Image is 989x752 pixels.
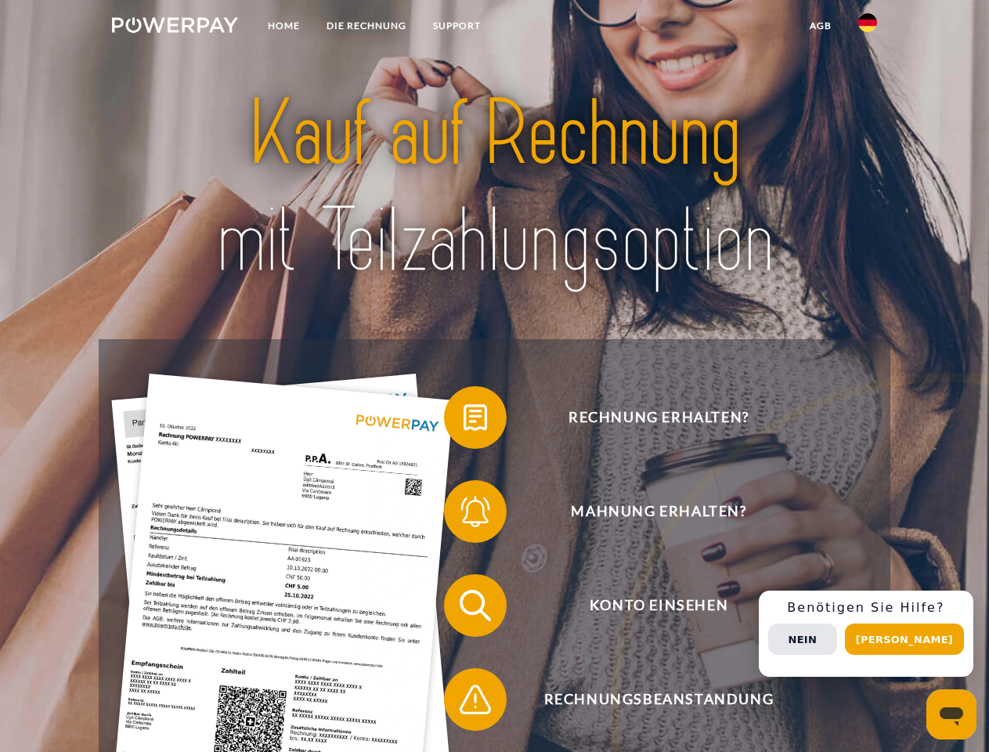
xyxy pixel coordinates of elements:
span: Mahnung erhalten? [467,480,850,543]
button: Rechnungsbeanstandung [444,668,851,731]
img: title-powerpay_de.svg [150,75,839,300]
a: Home [254,12,313,40]
img: de [858,13,877,32]
a: agb [796,12,845,40]
span: Konto einsehen [467,574,850,637]
button: Konto einsehen [444,574,851,637]
div: Schnellhilfe [759,591,973,677]
button: Rechnung erhalten? [444,386,851,449]
a: DIE RECHNUNG [313,12,420,40]
span: Rechnungsbeanstandung [467,668,850,731]
iframe: Schaltfläche zum Öffnen des Messaging-Fensters [926,689,976,739]
img: logo-powerpay-white.svg [112,17,238,33]
span: Rechnung erhalten? [467,386,850,449]
h3: Benötigen Sie Hilfe? [768,600,964,616]
img: qb_search.svg [456,586,495,625]
button: Mahnung erhalten? [444,480,851,543]
img: qb_bill.svg [456,398,495,437]
img: qb_warning.svg [456,680,495,719]
a: SUPPORT [420,12,494,40]
button: [PERSON_NAME] [845,624,964,655]
button: Nein [768,624,837,655]
img: qb_bell.svg [456,492,495,531]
